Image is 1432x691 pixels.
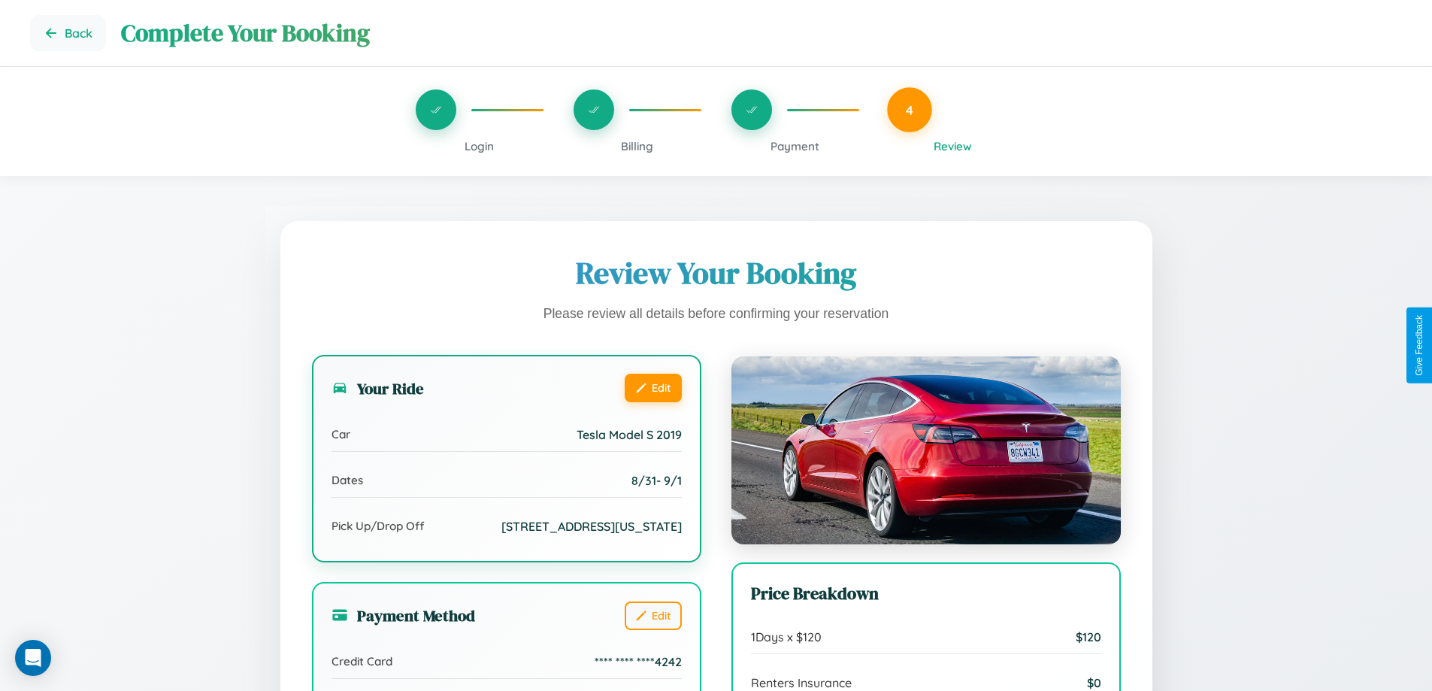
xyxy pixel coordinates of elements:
[625,602,682,630] button: Edit
[1076,629,1101,644] span: $ 120
[770,139,819,153] span: Payment
[15,640,51,676] div: Open Intercom Messenger
[30,15,106,51] button: Go back
[465,139,494,153] span: Login
[906,102,913,118] span: 4
[577,427,682,442] span: Tesla Model S 2019
[751,582,1101,605] h3: Price Breakdown
[621,139,653,153] span: Billing
[332,519,425,533] span: Pick Up/Drop Off
[631,473,682,488] span: 8 / 31 - 9 / 1
[501,519,682,534] span: [STREET_ADDRESS][US_STATE]
[332,473,363,487] span: Dates
[751,629,822,644] span: 1 Days x $ 120
[1087,675,1101,690] span: $ 0
[332,605,475,626] h3: Payment Method
[312,253,1121,293] h1: Review Your Booking
[934,139,972,153] span: Review
[731,356,1121,544] img: Tesla Model S
[751,675,852,690] span: Renters Insurance
[332,427,350,441] span: Car
[312,302,1121,326] p: Please review all details before confirming your reservation
[332,654,392,668] span: Credit Card
[625,374,682,402] button: Edit
[1414,315,1424,376] div: Give Feedback
[332,377,424,399] h3: Your Ride
[121,17,1402,50] h1: Complete Your Booking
